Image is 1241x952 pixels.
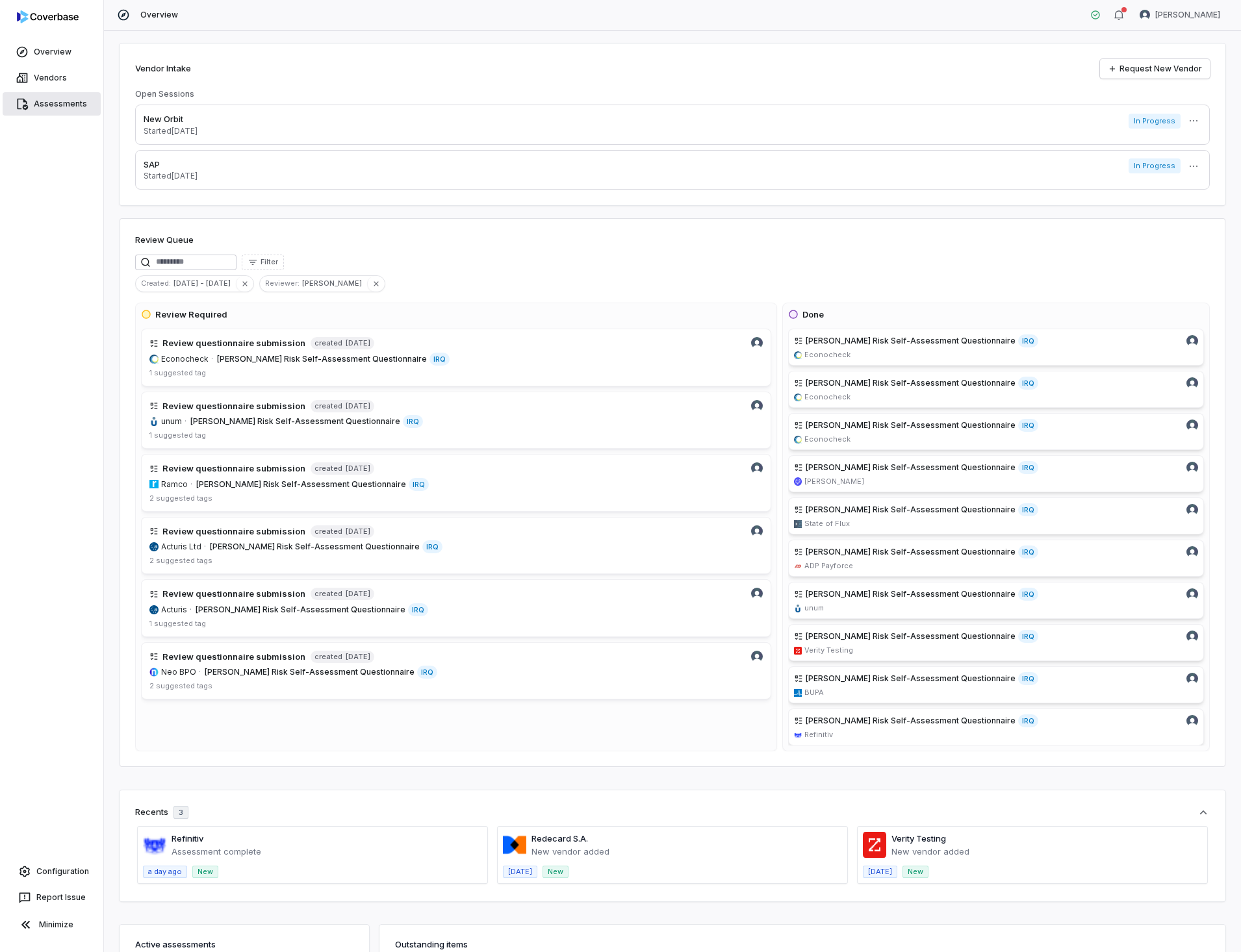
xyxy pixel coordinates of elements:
[141,642,771,700] a: Verity Billson avatarReview questionnaire submissioncreated[DATE]neobpo.com.brNeo BPO·[PERSON_NAM...
[891,833,946,844] a: Verity Testing
[804,561,853,571] span: ADP Payforce
[172,833,203,844] a: Refinitiv
[161,667,196,677] span: Neo BPO
[804,645,853,655] span: Verity Testing
[403,415,423,428] span: IRQ
[806,505,1016,515] span: [PERSON_NAME] Risk Self-Assessment Questionnaire
[788,582,1204,619] a: [PERSON_NAME] Risk Self-Assessment QuestionnaireIRQVerity Billson avatarunum.comunum
[3,92,101,116] a: Assessments
[141,329,771,386] a: Verity Billson avatarReview questionnaire submissioncreated[DATE]econocheck.comEconocheck·[PERSON...
[1100,59,1210,79] a: Request New Vendor
[161,354,209,364] span: Econocheck
[314,338,342,348] span: created
[409,478,429,491] span: IRQ
[196,605,405,615] span: [PERSON_NAME] Risk Self-Assessment Questionnaire
[806,462,1016,473] span: [PERSON_NAME] Risk Self-Assessment Questionnaire
[1018,503,1038,516] span: IRQ
[162,337,305,350] h4: Review questionnaire submission
[149,368,206,377] span: 1 suggested tag
[1018,461,1038,474] span: IRQ
[204,542,206,552] span: ·
[261,257,278,267] span: Filter
[1129,158,1181,173] span: In Progress
[179,808,183,818] span: 3
[185,416,186,427] span: ·
[345,652,370,662] span: [DATE]
[162,525,305,538] h4: Review questionnaire submission
[1186,377,1198,389] img: Verity Billson avatar
[314,464,342,473] span: created
[788,455,1204,492] a: [PERSON_NAME] Risk Self-Assessment QuestionnaireIRQVerity Billson avatarsykes.com[PERSON_NAME]
[3,66,101,90] a: Vendors
[806,420,1016,431] span: [PERSON_NAME] Risk Self-Assessment Questionnaire
[135,62,191,75] h2: Vendor Intake
[314,652,342,662] span: created
[1155,10,1220,20] span: [PERSON_NAME]
[1018,377,1038,390] span: IRQ
[1186,715,1198,727] img: Verity Billson avatar
[751,525,763,537] img: Verity Billson avatar
[5,860,98,883] a: Configuration
[196,479,406,490] span: [PERSON_NAME] Risk Self-Assessment Questionnaire
[788,371,1204,408] a: [PERSON_NAME] Risk Self-Assessment QuestionnaireIRQVerity Billson avatareconocheck.comEconocheck
[314,527,342,536] span: created
[161,416,182,427] span: unum
[429,353,450,366] span: IRQ
[302,277,367,289] span: [PERSON_NAME]
[210,542,420,552] span: [PERSON_NAME] Risk Self-Assessment Questionnaire
[149,681,212,690] span: 2 suggested tags
[804,730,833,740] span: Refinitiv
[1186,673,1198,684] img: Verity Billson avatar
[144,126,198,136] p: Started [DATE]
[788,497,1204,534] a: [PERSON_NAME] Risk Self-Assessment QuestionnaireIRQVerity Billson avatarstateofflux.co.ukState of...
[211,354,213,364] span: ·
[751,337,763,349] img: Verity Billson avatar
[751,400,763,412] img: Verity Billson avatar
[141,454,771,512] a: Verity Billson avatarReview questionnaire submissioncreated[DATE]ramco.comRamco·[PERSON_NAME] Ris...
[1129,114,1181,129] span: In Progress
[135,89,194,99] h3: Open Sessions
[260,277,302,289] span: Reviewer :
[804,688,824,697] span: BUPA
[1018,588,1038,601] span: IRQ
[314,589,342,599] span: created
[788,540,1204,577] a: [PERSON_NAME] Risk Self-Assessment QuestionnaireIRQVerity Billson avataradp.comADP Payforce
[135,806,188,819] div: Recents
[345,401,370,411] span: [DATE]
[161,542,201,552] span: Acturis Ltd
[5,886,98,909] button: Report Issue
[417,666,437,679] span: IRQ
[345,527,370,536] span: [DATE]
[217,354,427,364] span: [PERSON_NAME] Risk Self-Assessment Questionnaire
[161,605,187,615] span: Acturis
[1140,10,1150,20] img: Verity Billson avatar
[162,588,305,601] h4: Review questionnaire submission
[314,401,342,411] span: created
[149,431,206,440] span: 1 suggested tag
[1186,504,1198,516] img: Verity Billson avatar
[141,392,771,449] a: Verity Billson avatarReview questionnaire submissioncreated[DATE]unum.comunum·[PERSON_NAME] Risk ...
[1018,714,1038,727] span: IRQ
[1018,545,1038,558] span: IRQ
[806,589,1016,599] span: [PERSON_NAME] Risk Self-Assessment Questionnaire
[190,479,192,490] span: ·
[144,113,198,126] p: New Orbit
[806,673,1016,684] span: [PERSON_NAME] Risk Self-Assessment Questionnaire
[144,158,198,171] p: SAP
[395,938,1210,951] h3: Outstanding items
[140,10,178,20] span: Overview
[788,624,1204,661] a: [PERSON_NAME] Risk Self-Assessment QuestionnaireIRQVerity Billson avatarzoominfo.com/c/verity-ser...
[1186,335,1198,347] img: Verity Billson avatar
[199,667,201,677] span: ·
[149,556,212,565] span: 2 suggested tags
[149,494,212,503] span: 2 suggested tags
[804,603,824,613] span: unum
[141,579,771,637] a: Verity Billson avatarReview questionnaire submissioncreated[DATE]acturis.comActuris·[PERSON_NAME]...
[1186,546,1198,558] img: Verity Billson avatar
[408,603,428,616] span: IRQ
[804,434,851,444] span: Econocheck
[242,255,284,270] button: Filter
[804,392,851,402] span: Econocheck
[788,708,1204,745] a: [PERSON_NAME] Risk Self-Assessment QuestionnaireIRQVerity Billson avatarlseg.com/en/data-analytic...
[162,651,305,664] h4: Review questionnaire submission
